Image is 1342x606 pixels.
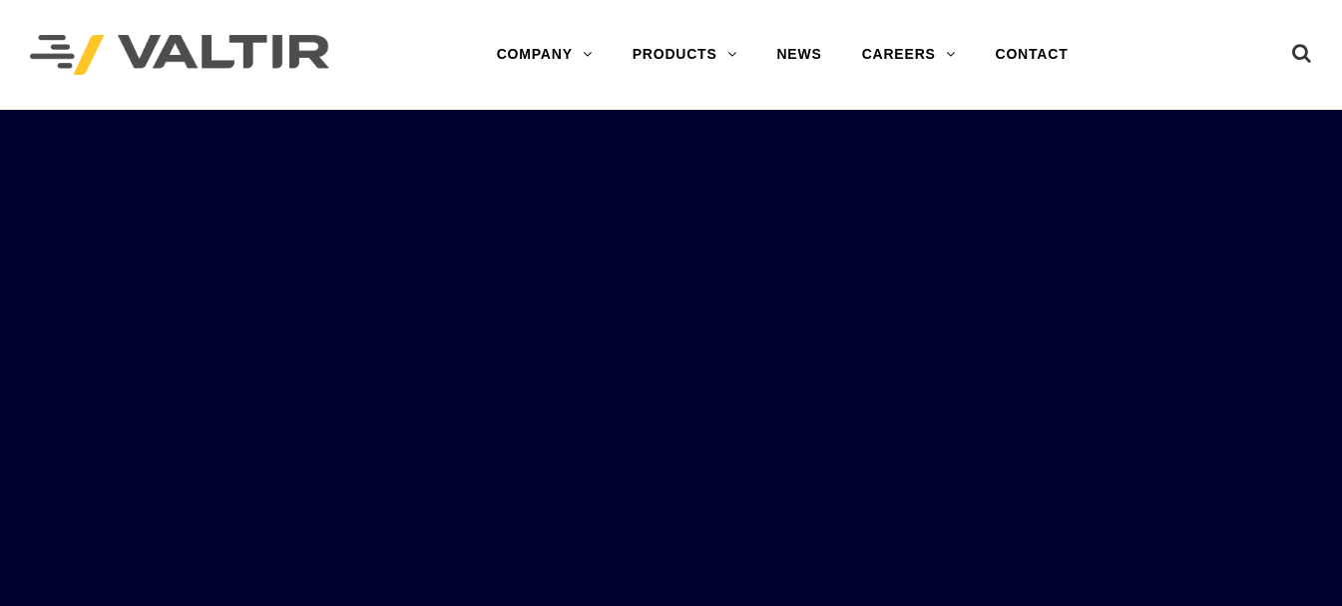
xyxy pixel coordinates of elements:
[613,35,757,75] a: PRODUCTS
[976,35,1089,75] a: CONTACT
[477,35,613,75] a: COMPANY
[756,35,841,75] a: NEWS
[30,35,329,76] img: Valtir
[842,35,976,75] a: CAREERS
